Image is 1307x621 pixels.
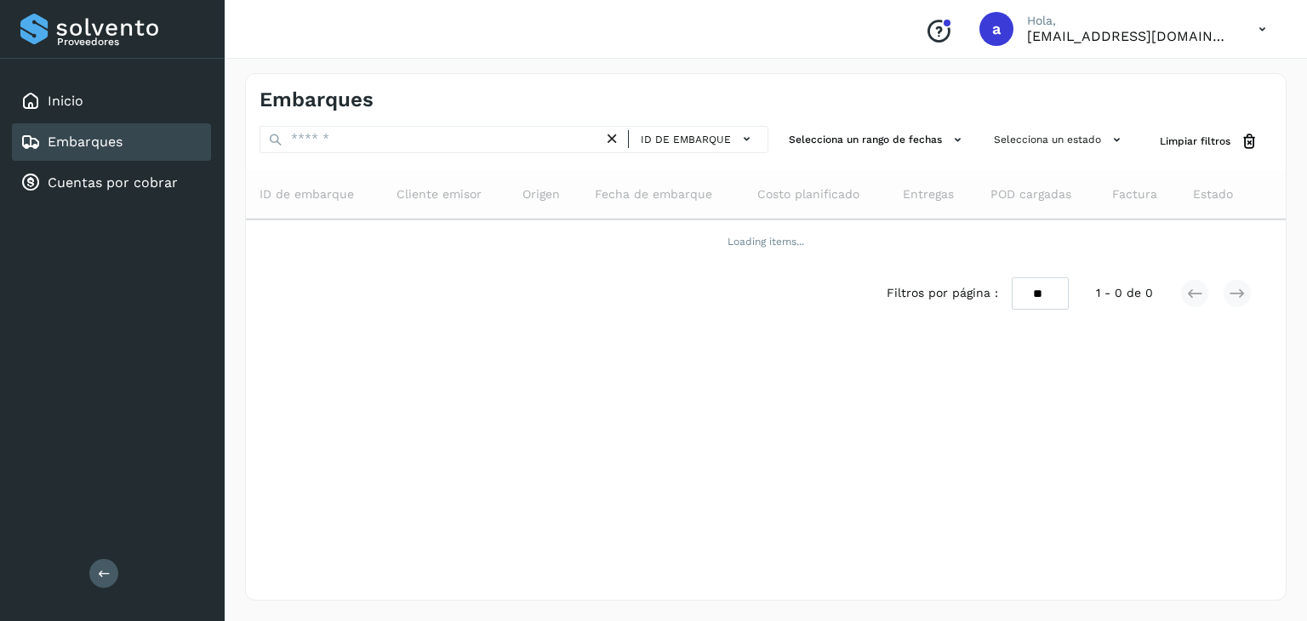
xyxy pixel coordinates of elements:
[1146,126,1272,157] button: Limpiar filtros
[641,132,731,147] span: ID de embarque
[636,127,761,151] button: ID de embarque
[1096,284,1153,302] span: 1 - 0 de 0
[903,185,954,203] span: Entregas
[522,185,560,203] span: Origen
[757,185,859,203] span: Costo planificado
[246,219,1286,264] td: Loading items...
[48,134,123,150] a: Embarques
[260,185,354,203] span: ID de embarque
[48,174,178,191] a: Cuentas por cobrar
[987,126,1133,154] button: Selecciona un estado
[782,126,973,154] button: Selecciona un rango de fechas
[1027,28,1231,44] p: aux.facturacion@atpilot.mx
[1193,185,1233,203] span: Estado
[57,36,204,48] p: Proveedores
[1160,134,1230,149] span: Limpiar filtros
[12,164,211,202] div: Cuentas por cobrar
[397,185,482,203] span: Cliente emisor
[595,185,712,203] span: Fecha de embarque
[990,185,1071,203] span: POD cargadas
[48,93,83,109] a: Inicio
[260,88,374,112] h4: Embarques
[887,284,998,302] span: Filtros por página :
[1027,14,1231,28] p: Hola,
[12,123,211,161] div: Embarques
[12,83,211,120] div: Inicio
[1112,185,1157,203] span: Factura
